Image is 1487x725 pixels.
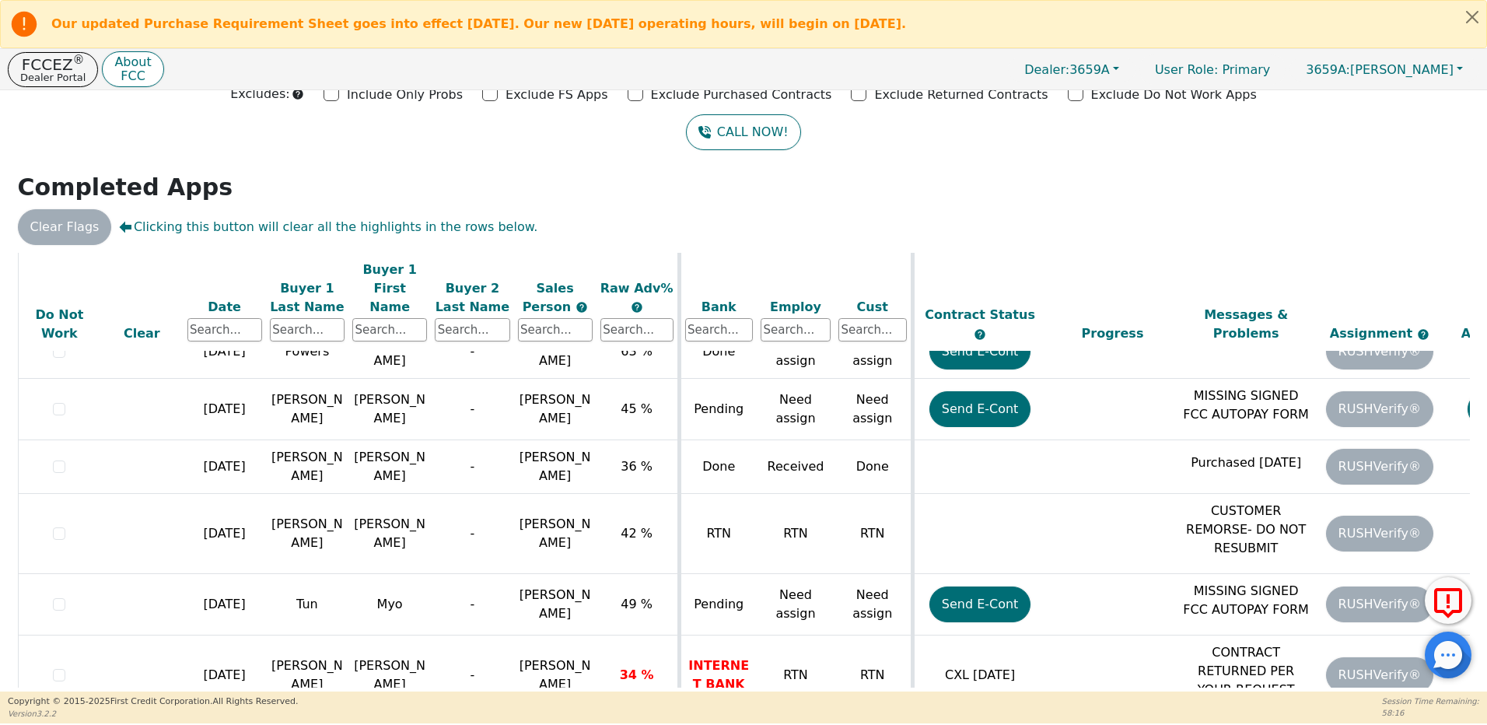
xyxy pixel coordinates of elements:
[621,459,653,474] span: 36 %
[1382,695,1479,707] p: Session Time Remaining:
[1289,58,1479,82] button: 3659A:[PERSON_NAME]
[679,636,757,716] td: INTERNET BANK
[874,86,1048,104] p: Exclude Returned Contracts
[18,173,233,201] strong: Completed Apps
[8,52,98,87] button: FCCEZ®Dealer Portal
[929,587,1031,622] button: Send E-Cont
[1139,54,1286,85] p: Primary
[184,440,266,494] td: [DATE]
[23,306,97,343] div: Do Not Work
[1458,1,1486,33] button: Close alert
[230,85,289,103] p: Excludes:
[651,86,832,104] p: Exclude Purchased Contracts
[119,218,537,236] span: Clicking this button will clear all the highlights in the rows below.
[212,696,298,706] span: All Rights Reserved.
[912,636,1046,716] td: CXL [DATE]
[435,318,509,341] input: Search...
[520,658,591,692] span: [PERSON_NAME]
[187,318,262,341] input: Search...
[1050,324,1176,343] div: Progress
[621,344,653,359] span: 63 %
[348,636,431,716] td: [PERSON_NAME]
[431,636,513,716] td: -
[431,440,513,494] td: -
[1183,454,1309,472] p: Purchased [DATE]
[270,278,345,316] div: Buyer 1 Last Name
[834,636,912,716] td: RTN
[621,401,653,416] span: 45 %
[621,597,653,611] span: 49 %
[761,318,831,341] input: Search...
[1024,62,1110,77] span: 3659A
[834,325,912,379] td: Need assign
[348,325,431,379] td: [PERSON_NAME]
[520,392,591,426] span: [PERSON_NAME]
[834,574,912,636] td: Need assign
[620,667,654,682] span: 34 %
[187,297,262,316] div: Date
[266,636,348,716] td: [PERSON_NAME]
[266,494,348,574] td: [PERSON_NAME]
[685,297,754,316] div: Bank
[184,574,266,636] td: [DATE]
[834,379,912,440] td: Need assign
[184,325,266,379] td: [DATE]
[20,72,86,82] p: Dealer Portal
[431,325,513,379] td: -
[266,379,348,440] td: [PERSON_NAME]
[348,574,431,636] td: Myo
[352,318,427,341] input: Search...
[1091,86,1257,104] p: Exclude Do Not Work Apps
[184,636,266,716] td: [DATE]
[431,494,513,574] td: -
[600,280,674,295] span: Raw Adv%
[1382,707,1479,719] p: 58:16
[8,695,298,709] p: Copyright © 2015- 2025 First Credit Corporation.
[679,379,757,440] td: Pending
[838,297,907,316] div: Cust
[104,324,179,343] div: Clear
[757,379,834,440] td: Need assign
[270,318,345,341] input: Search...
[757,325,834,379] td: Need assign
[184,379,266,440] td: [DATE]
[929,391,1031,427] button: Send E-Cont
[685,318,754,341] input: Search...
[520,450,591,483] span: [PERSON_NAME]
[929,334,1031,370] button: Send E-Cont
[1183,643,1309,699] p: CONTRACT RETURNED PER YOUR REQUEST
[679,325,757,379] td: Done
[925,307,1035,322] span: Contract Status
[520,587,591,621] span: [PERSON_NAME]
[435,278,509,316] div: Buyer 2 Last Name
[1330,326,1417,341] span: Assignment
[431,574,513,636] td: -
[1008,58,1135,82] button: Dealer:3659A
[266,574,348,636] td: Tun
[73,53,85,67] sup: ®
[102,51,163,88] button: AboutFCC
[1306,62,1454,77] span: [PERSON_NAME]
[348,379,431,440] td: [PERSON_NAME]
[1306,62,1350,77] span: 3659A:
[520,517,591,550] span: [PERSON_NAME]
[1139,54,1286,85] a: User Role: Primary
[266,440,348,494] td: [PERSON_NAME]
[834,440,912,494] td: Done
[757,636,834,716] td: RTN
[518,318,593,341] input: Search...
[506,86,608,104] p: Exclude FS Apps
[431,379,513,440] td: -
[348,494,431,574] td: [PERSON_NAME]
[686,114,800,150] button: CALL NOW!
[757,494,834,574] td: RTN
[352,260,427,316] div: Buyer 1 First Name
[1024,62,1069,77] span: Dealer:
[1183,387,1309,424] p: MISSING SIGNED FCC AUTOPAY FORM
[679,494,757,574] td: RTN
[347,86,463,104] p: Include Only Probs
[838,318,907,341] input: Search...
